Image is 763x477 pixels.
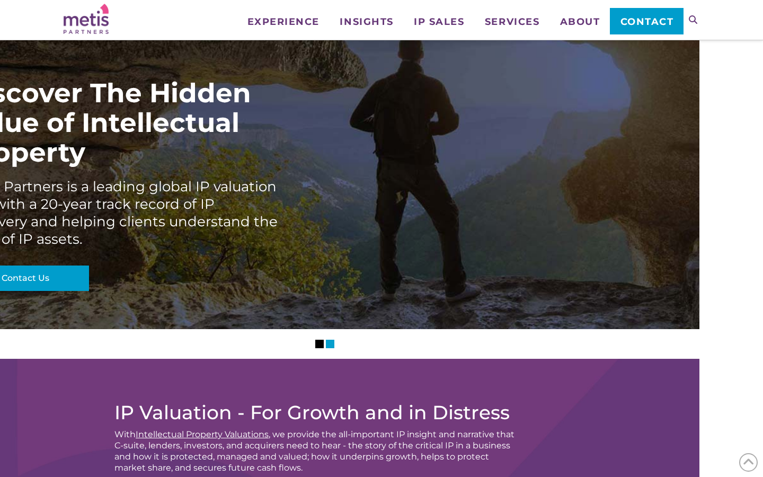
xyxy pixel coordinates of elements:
[315,340,324,348] li: Slider Page 1
[620,17,674,26] span: Contact
[560,17,600,26] span: About
[64,4,109,34] img: Metis Partners
[610,8,684,34] a: Contact
[739,453,758,472] span: Back to Top
[485,17,539,26] span: Services
[136,429,269,439] a: Intellectual Property Valuations
[414,17,464,26] span: IP Sales
[114,429,521,473] div: With , we provide the all-important IP insight and narrative that C-suite, lenders, investors, an...
[340,17,393,26] span: Insights
[326,340,334,348] li: Slider Page 2
[247,17,320,26] span: Experience
[114,401,521,423] h2: IP Valuation - For Growth and in Distress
